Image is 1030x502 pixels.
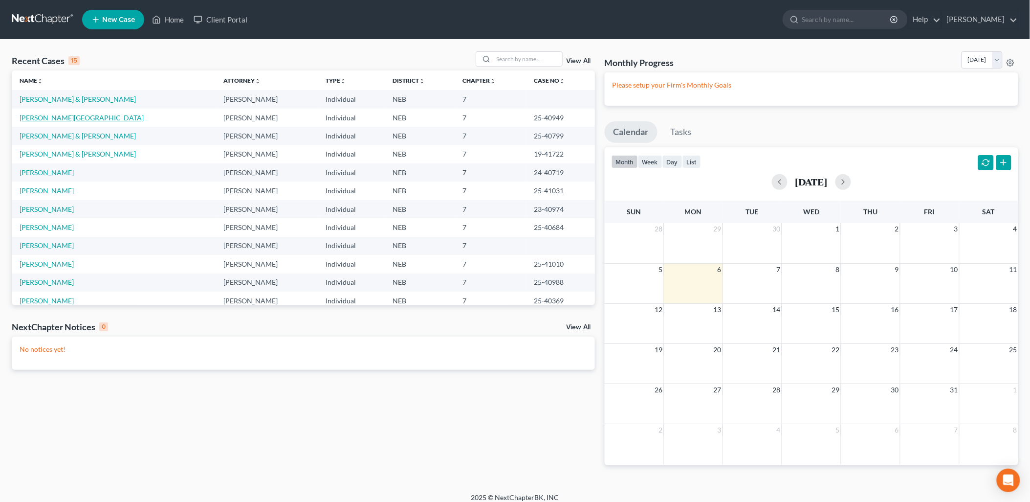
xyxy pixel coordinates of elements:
[340,78,346,84] i: unfold_more
[463,77,496,84] a: Chapterunfold_more
[567,324,591,331] a: View All
[490,78,496,84] i: unfold_more
[772,384,782,396] span: 28
[831,344,841,356] span: 22
[1012,223,1018,235] span: 4
[526,218,595,236] td: 25-40684
[713,384,723,396] span: 27
[20,77,43,84] a: Nameunfold_more
[654,384,663,396] span: 26
[890,344,900,356] span: 23
[802,10,892,28] input: Search by name...
[189,11,252,28] a: Client Portal
[638,155,662,168] button: week
[953,424,959,436] span: 7
[894,223,900,235] span: 2
[216,163,318,182] td: [PERSON_NAME]
[37,78,43,84] i: unfold_more
[654,223,663,235] span: 28
[216,145,318,163] td: [PERSON_NAME]
[419,78,425,84] i: unfold_more
[385,255,455,273] td: NEB
[455,182,526,200] td: 7
[612,155,638,168] button: month
[385,218,455,236] td: NEB
[1008,264,1018,275] span: 11
[949,344,959,356] span: 24
[831,384,841,396] span: 29
[526,292,595,310] td: 25-40369
[12,321,108,333] div: NextChapter Notices
[776,264,782,275] span: 7
[983,207,995,216] span: Sat
[942,11,1018,28] a: [PERSON_NAME]
[526,255,595,273] td: 25-41010
[147,11,189,28] a: Home
[216,292,318,310] td: [PERSON_NAME]
[772,223,782,235] span: 30
[20,260,74,268] a: [PERSON_NAME]
[318,218,385,236] td: Individual
[560,78,566,84] i: unfold_more
[1012,424,1018,436] span: 8
[318,255,385,273] td: Individual
[657,264,663,275] span: 5
[949,304,959,316] span: 17
[255,78,261,84] i: unfold_more
[455,274,526,292] td: 7
[685,207,702,216] span: Mon
[526,200,595,218] td: 23-40974
[455,237,526,255] td: 7
[455,218,526,236] td: 7
[20,186,74,195] a: [PERSON_NAME]
[385,182,455,200] td: NEB
[455,163,526,182] td: 7
[385,127,455,145] td: NEB
[20,205,74,213] a: [PERSON_NAME]
[835,223,841,235] span: 1
[318,200,385,218] td: Individual
[318,145,385,163] td: Individual
[216,109,318,127] td: [PERSON_NAME]
[216,90,318,108] td: [PERSON_NAME]
[1008,344,1018,356] span: 25
[20,132,136,140] a: [PERSON_NAME] & [PERSON_NAME]
[20,168,74,177] a: [PERSON_NAME]
[526,182,595,200] td: 25-41031
[654,304,663,316] span: 12
[662,121,701,143] a: Tasks
[613,80,1010,90] p: Please setup your Firm's Monthly Goals
[534,77,566,84] a: Case Nounfold_more
[526,163,595,182] td: 24-40719
[20,344,587,354] p: No notices yet!
[526,274,595,292] td: 25-40988
[20,278,74,286] a: [PERSON_NAME]
[713,304,723,316] span: 13
[455,145,526,163] td: 7
[682,155,701,168] button: list
[224,77,261,84] a: Attorneyunfold_more
[746,207,759,216] span: Tue
[997,469,1020,492] div: Open Intercom Messenger
[526,127,595,145] td: 25-40799
[216,237,318,255] td: [PERSON_NAME]
[863,207,877,216] span: Thu
[894,424,900,436] span: 6
[949,264,959,275] span: 10
[713,223,723,235] span: 29
[20,150,136,158] a: [PERSON_NAME] & [PERSON_NAME]
[455,127,526,145] td: 7
[953,223,959,235] span: 3
[385,237,455,255] td: NEB
[318,109,385,127] td: Individual
[385,163,455,182] td: NEB
[102,16,135,23] span: New Case
[776,424,782,436] span: 4
[835,264,841,275] span: 8
[385,200,455,218] td: NEB
[318,237,385,255] td: Individual
[385,274,455,292] td: NEB
[318,90,385,108] td: Individual
[20,241,74,250] a: [PERSON_NAME]
[216,200,318,218] td: [PERSON_NAME]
